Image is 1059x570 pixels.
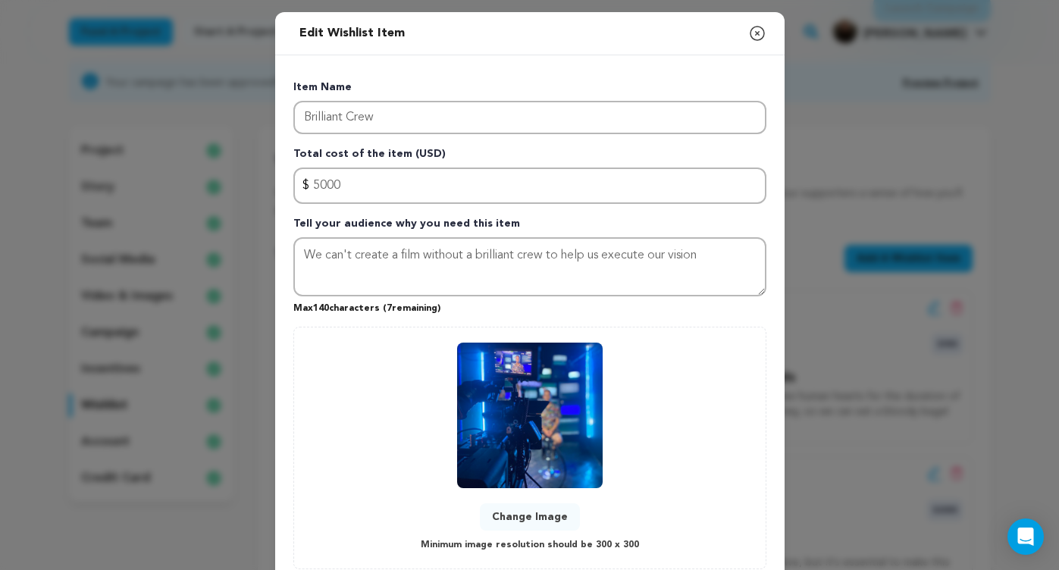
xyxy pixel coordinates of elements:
[293,216,766,237] p: Tell your audience why you need this item
[293,237,766,296] textarea: Tell your audience why you need this item
[302,177,309,195] span: $
[387,304,392,313] span: 7
[421,537,639,554] p: Minimum image resolution should be 300 x 300
[293,296,766,315] p: Max characters ( remaining)
[480,503,580,531] button: Change Image
[1007,518,1044,555] div: Open Intercom Messenger
[293,18,411,49] h2: Edit Wishlist Item
[293,101,766,134] input: Enter item name
[293,168,766,204] input: Enter total cost of the item
[313,304,329,313] span: 140
[293,80,766,101] p: Item Name
[293,146,766,168] p: Total cost of the item (USD)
